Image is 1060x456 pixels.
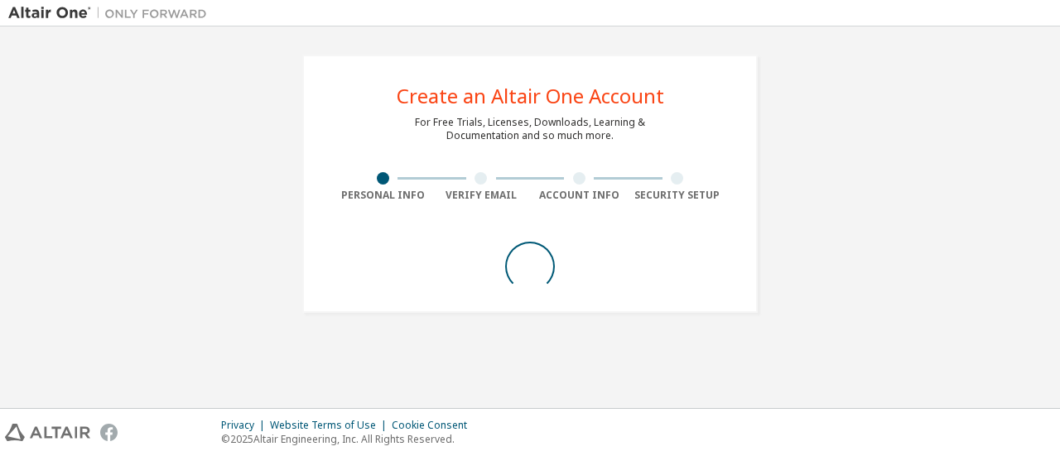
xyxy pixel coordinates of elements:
div: Account Info [530,189,629,202]
div: Privacy [221,419,270,432]
img: altair_logo.svg [5,424,90,441]
div: Cookie Consent [392,419,477,432]
img: Altair One [8,5,215,22]
div: Website Terms of Use [270,419,392,432]
div: Verify Email [432,189,531,202]
div: For Free Trials, Licenses, Downloads, Learning & Documentation and so much more. [415,116,645,142]
div: Personal Info [334,189,432,202]
p: © 2025 Altair Engineering, Inc. All Rights Reserved. [221,432,477,446]
div: Create an Altair One Account [397,86,664,106]
div: Security Setup [629,189,727,202]
img: facebook.svg [100,424,118,441]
